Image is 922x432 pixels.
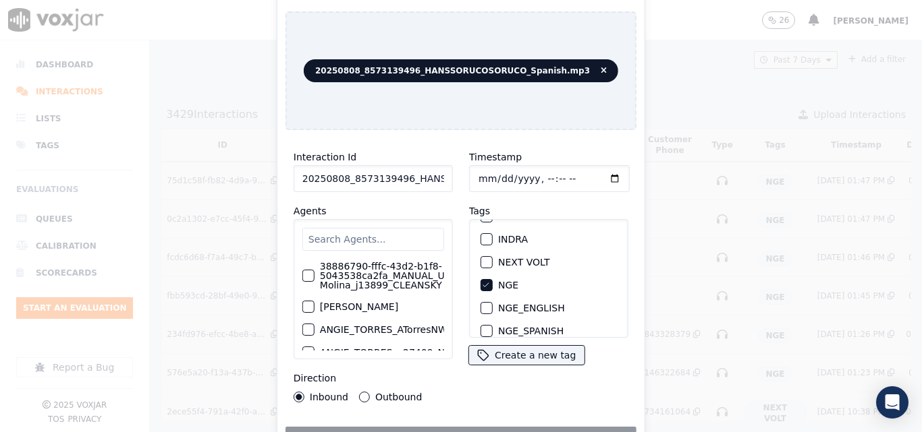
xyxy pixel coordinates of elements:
input: reference id, file name, etc [294,165,453,192]
label: INDRA [498,235,528,244]
label: 38886790-fffc-43d2-b1f8-5043538ca2fa_MANUAL_UPLOAD_Juliana Molina_j13899_CLEANSKY [320,261,513,290]
input: Search Agents... [302,228,444,251]
label: Interaction Id [294,152,356,162]
span: 20250808_8573139496_HANSSORUCOSORUCO_Spanish.mp3 [304,59,618,82]
label: Direction [294,373,336,383]
label: NGE_SPANISH [498,326,564,336]
div: Open Intercom Messenger [876,386,909,419]
button: Create a new tag [469,346,584,365]
label: Inbound [310,392,348,402]
label: [PERSON_NAME] [320,302,398,311]
label: Agents [294,206,327,216]
label: Outbound [375,392,422,402]
label: NGE [498,280,518,290]
label: ANGIE_TORRES_a27409_NEXT_VOLT [320,348,491,357]
label: NEXT VOLT [498,257,549,267]
label: ELECTRA SPARK [498,212,574,221]
label: Timestamp [469,152,522,162]
label: Tags [469,206,490,216]
label: NGE_ENGLISH [498,303,565,313]
label: ANGIE_TORRES_ATorresNWFG_SPARK [320,325,495,334]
